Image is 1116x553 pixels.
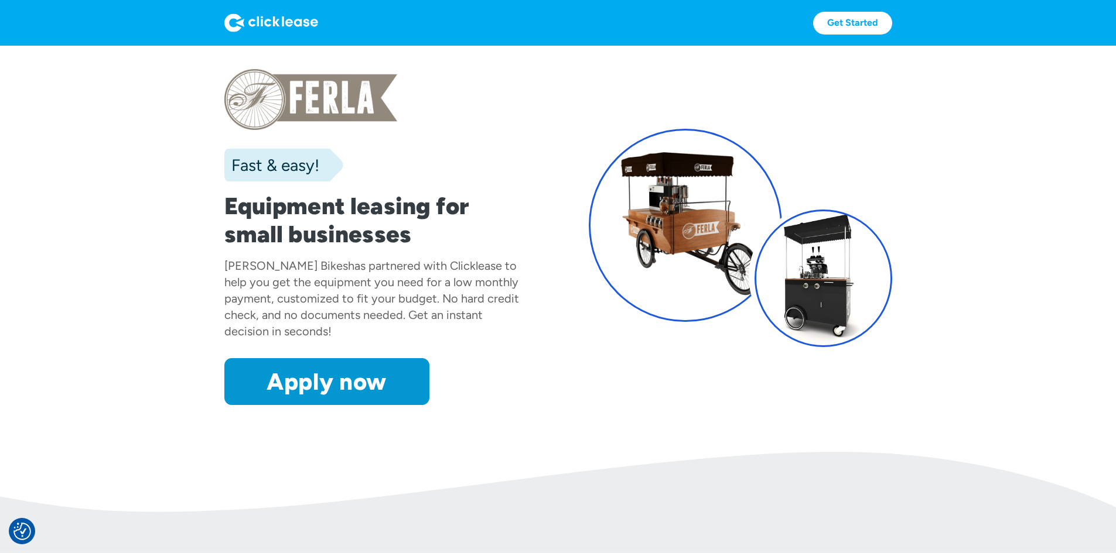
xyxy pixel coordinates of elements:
[224,153,319,177] div: Fast & easy!
[224,13,318,32] img: Logo
[13,523,31,540] button: Consent Preferences
[13,523,31,540] img: Revisit consent button
[224,259,348,273] div: [PERSON_NAME] Bikes
[224,192,528,248] h1: Equipment leasing for small businesses
[224,358,429,405] a: Apply now
[224,259,519,338] div: has partnered with Clicklease to help you get the equipment you need for a low monthly payment, c...
[813,12,892,35] a: Get Started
